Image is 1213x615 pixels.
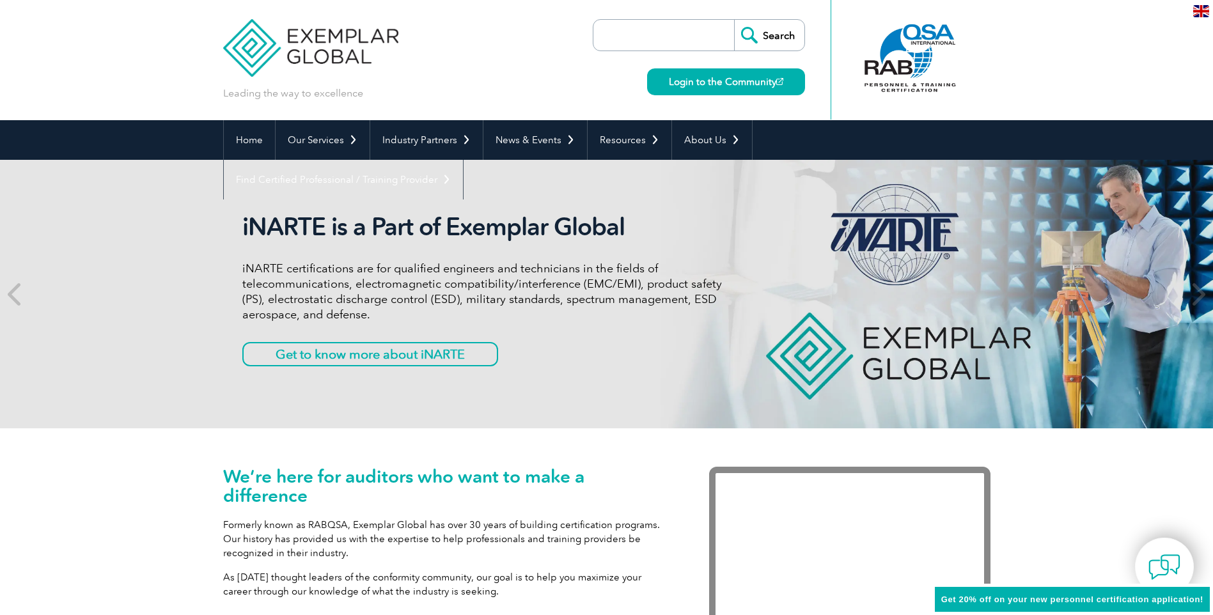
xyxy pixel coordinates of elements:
[1193,5,1209,17] img: en
[242,261,722,322] p: iNARTE certifications are for qualified engineers and technicians in the fields of telecommunicat...
[223,467,671,505] h1: We’re here for auditors who want to make a difference
[647,68,805,95] a: Login to the Community
[941,595,1203,604] span: Get 20% off on your new personnel certification application!
[242,342,498,366] a: Get to know more about iNARTE
[776,78,783,85] img: open_square.png
[223,518,671,560] p: Formerly known as RABQSA, Exemplar Global has over 30 years of building certification programs. O...
[588,120,671,160] a: Resources
[223,570,671,598] p: As [DATE] thought leaders of the conformity community, our goal is to help you maximize your care...
[224,160,463,199] a: Find Certified Professional / Training Provider
[483,120,587,160] a: News & Events
[276,120,370,160] a: Our Services
[1148,551,1180,583] img: contact-chat.png
[223,86,363,100] p: Leading the way to excellence
[672,120,752,160] a: About Us
[224,120,275,160] a: Home
[370,120,483,160] a: Industry Partners
[242,212,722,242] h2: iNARTE is a Part of Exemplar Global
[734,20,804,51] input: Search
